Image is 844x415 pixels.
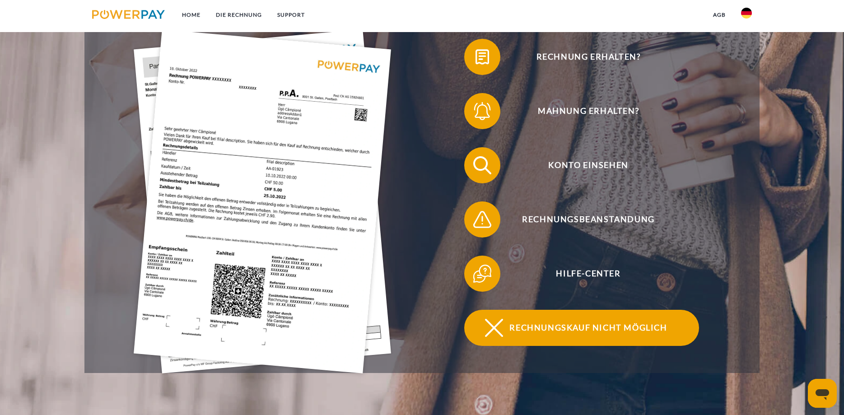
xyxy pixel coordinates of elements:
[483,317,505,339] img: qb_close.svg
[464,39,699,75] button: Rechnung erhalten?
[464,201,699,238] button: Rechnungsbeanstandung
[134,29,391,373] img: single_invoice_powerpay_de.jpg
[478,39,699,75] span: Rechnung erhalten?
[478,256,699,292] span: Hilfe-Center
[208,7,270,23] a: DIE RECHNUNG
[471,208,494,231] img: qb_warning.svg
[705,7,733,23] a: agb
[478,310,699,346] span: Rechnungskauf nicht möglich
[471,154,494,177] img: qb_search.svg
[270,7,312,23] a: SUPPORT
[464,256,699,292] button: Hilfe-Center
[478,147,699,183] span: Konto einsehen
[174,7,208,23] a: Home
[478,201,699,238] span: Rechnungsbeanstandung
[92,10,165,19] img: logo-powerpay.svg
[464,93,699,129] button: Mahnung erhalten?
[808,379,837,408] iframe: Schaltfläche zum Öffnen des Messaging-Fensters
[471,262,494,285] img: qb_help.svg
[471,46,494,68] img: qb_bill.svg
[478,93,699,129] span: Mahnung erhalten?
[471,100,494,122] img: qb_bell.svg
[464,310,699,346] button: Rechnungskauf nicht möglich
[741,8,752,19] img: de
[464,147,699,183] button: Konto einsehen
